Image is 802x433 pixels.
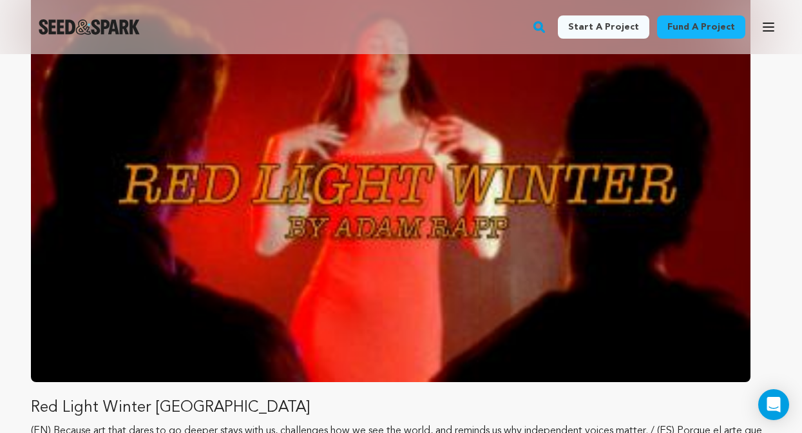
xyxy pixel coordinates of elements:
div: Open Intercom Messenger [758,389,789,420]
a: Seed&Spark Homepage [39,19,140,35]
img: Seed&Spark Logo Dark Mode [39,19,140,35]
a: Start a project [558,15,649,39]
a: Fund a project [657,15,745,39]
p: Red Light Winter [GEOGRAPHIC_DATA] [31,398,771,418]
